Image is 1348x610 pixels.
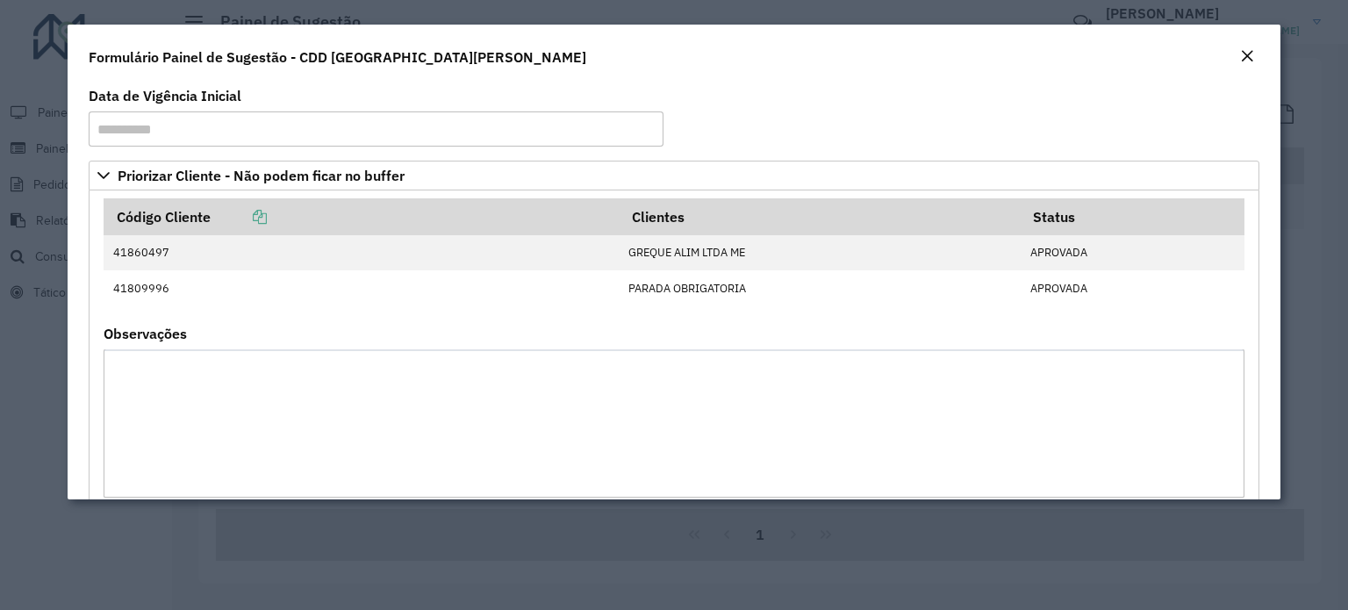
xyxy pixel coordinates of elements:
h4: Formulário Painel de Sugestão - CDD [GEOGRAPHIC_DATA][PERSON_NAME] [89,47,586,68]
td: 41809996 [104,270,620,305]
div: Priorizar Cliente - Não podem ficar no buffer [89,190,1259,584]
td: GREQUE ALIM LTDA ME [620,235,1022,270]
td: PARADA OBRIGATORIA [620,270,1022,305]
td: APROVADA [1022,270,1244,305]
a: Priorizar Cliente - Não podem ficar no buffer [89,161,1259,190]
td: APROVADA [1022,235,1244,270]
label: Data de Vigência Inicial [89,85,241,106]
th: Clientes [620,198,1022,235]
span: Priorizar Cliente - Não podem ficar no buffer [118,169,405,183]
th: Código Cliente [104,198,620,235]
button: Close [1235,46,1259,68]
a: Copiar [211,208,267,226]
th: Status [1022,198,1244,235]
label: Observações [104,323,187,344]
td: 41860497 [104,235,620,270]
em: Fechar [1240,49,1254,63]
